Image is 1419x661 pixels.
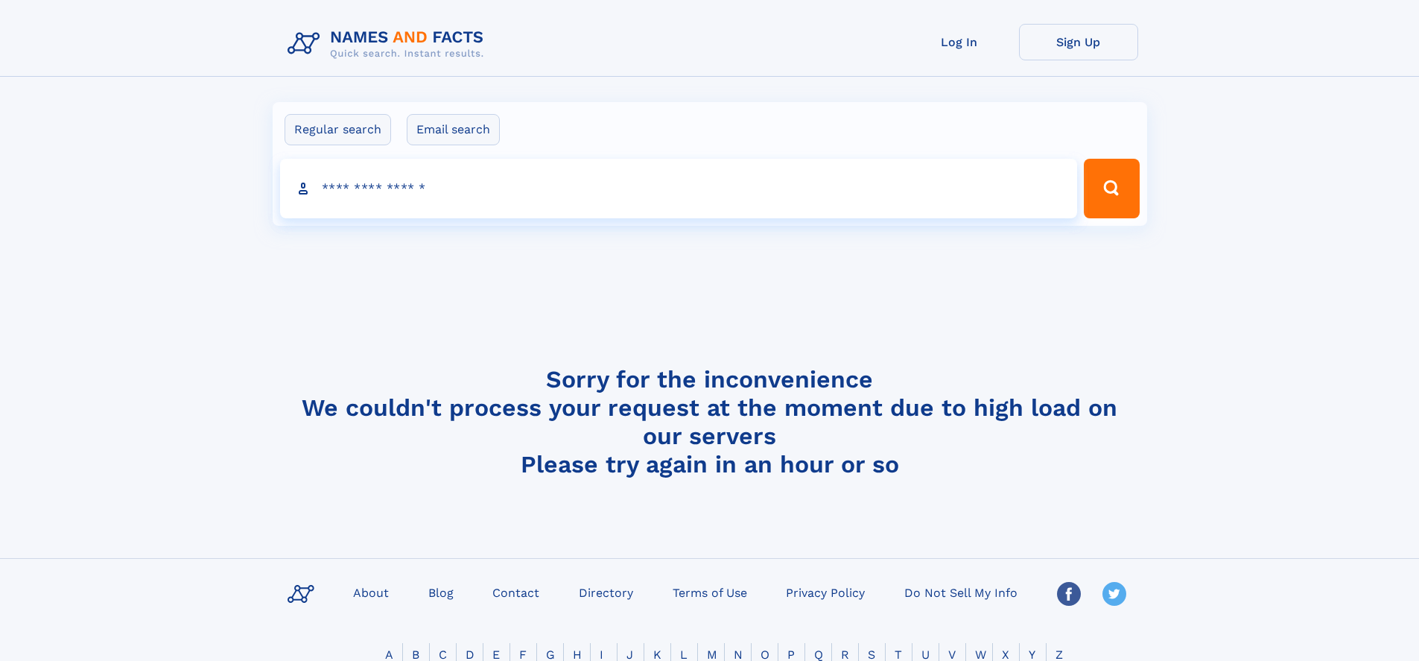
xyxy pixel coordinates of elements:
a: Blog [422,581,460,603]
img: Logo Names and Facts [282,24,496,64]
a: Directory [573,581,639,603]
a: Sign Up [1019,24,1138,60]
a: Log In [900,24,1019,60]
label: Regular search [285,114,391,145]
img: Twitter [1102,582,1126,606]
label: Email search [407,114,500,145]
button: Search Button [1084,159,1139,218]
img: Facebook [1057,582,1081,606]
a: Contact [486,581,545,603]
a: Privacy Policy [780,581,871,603]
a: About [347,581,395,603]
input: search input [280,159,1078,218]
a: Do Not Sell My Info [898,581,1023,603]
h4: Sorry for the inconvenience We couldn't process your request at the moment due to high load on ou... [282,365,1138,478]
a: Terms of Use [667,581,753,603]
